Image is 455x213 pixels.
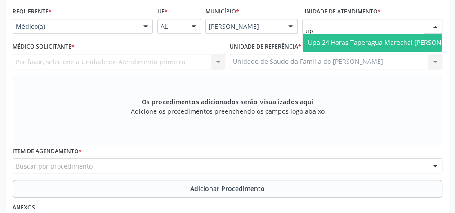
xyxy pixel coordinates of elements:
label: Item de agendamento [13,145,82,159]
span: Médico(a) [16,22,134,31]
span: [PERSON_NAME] [209,22,279,31]
button: Adicionar Procedimento [13,180,442,198]
label: Requerente [13,5,52,19]
label: UF [157,5,168,19]
span: Os procedimentos adicionados serão visualizados aqui [142,97,313,106]
span: AL [161,22,183,31]
span: Adicionar Procedimento [190,184,265,193]
label: Unidade de atendimento [302,5,381,19]
label: Médico Solicitante [13,40,75,54]
span: Buscar por procedimento [16,161,93,171]
span: Adicione os procedimentos preenchendo os campos logo abaixo [131,106,325,116]
label: Município [205,5,239,19]
input: Unidade de atendimento [305,22,424,40]
label: Unidade de referência [230,40,301,54]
